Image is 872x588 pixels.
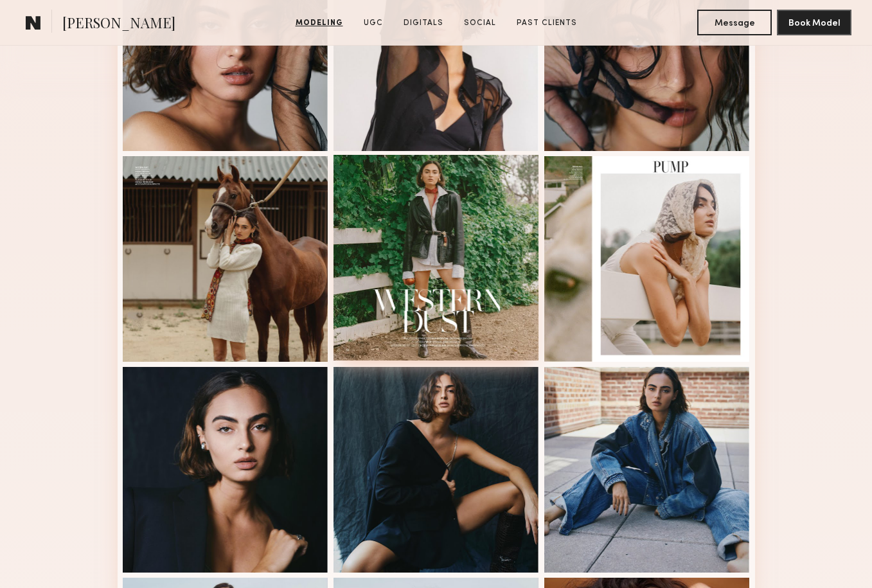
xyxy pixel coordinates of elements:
a: UGC [359,17,388,29]
a: Social [459,17,501,29]
a: Modeling [290,17,348,29]
a: Digitals [398,17,449,29]
a: Book Model [777,17,851,28]
button: Book Model [777,10,851,35]
span: [PERSON_NAME] [62,13,175,35]
button: Message [697,10,772,35]
a: Past Clients [512,17,582,29]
